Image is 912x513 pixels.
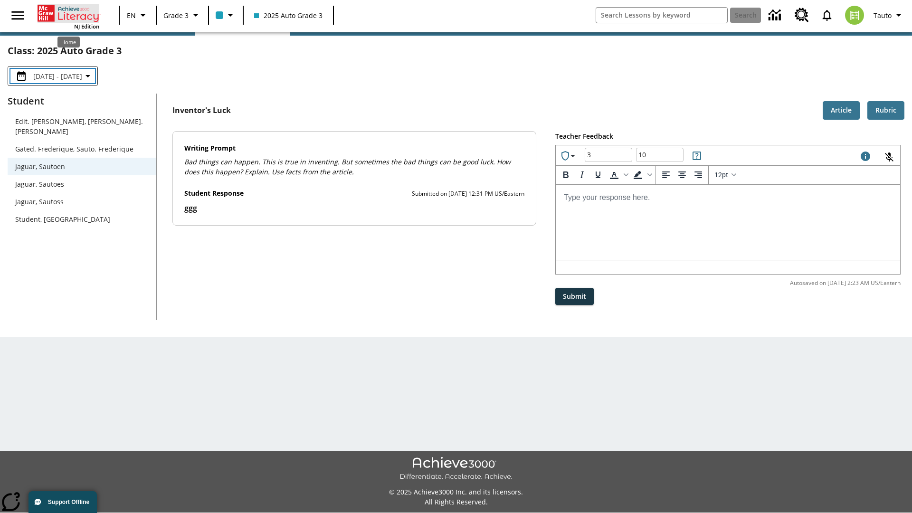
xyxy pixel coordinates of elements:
img: avatar image [845,6,864,25]
button: Article, Will open in new tab [823,101,860,120]
div: Gated. Frederique, Sauto. Frederique [15,144,133,154]
button: Class color is light blue. Change class color [212,7,240,24]
button: Rules for Earning Points and Achievements, Will open in new tab [687,146,706,165]
span: Tauto [874,10,892,20]
p: Bad things can happen. This is true in inventing. But sometimes the bad things can be good luck. ... [184,157,525,177]
p: Teacher Feedback [555,131,901,142]
button: Align left [658,167,674,183]
a: Home [38,4,99,23]
button: Underline [590,167,606,183]
div: Gated. Frederique, Sauto. Frederique [8,140,156,158]
button: Font sizes [711,167,740,183]
button: Support Offline [28,491,97,513]
iframe: Rich Text Area. Press ALT-0 for help. [556,185,900,260]
span: 2025 Auto Grade 3 [254,10,323,20]
p: Student Response [184,188,244,199]
a: Resource Center, Will open in new tab [789,2,815,28]
p: Student [8,94,156,109]
div: Grade: Letters, numbers, %, + and - are allowed. [585,148,632,162]
div: Student, [GEOGRAPHIC_DATA] [8,210,156,228]
button: Submit [555,288,594,305]
p: Inventor's Luck [172,104,231,116]
p: ggg [184,202,525,214]
p: Submitted on [DATE] 12:31 PM US/Eastern [412,189,524,199]
div: Jaguar, Sautoes [15,179,64,189]
button: Rubric, Will open in new tab [867,101,904,120]
button: Align center [674,167,690,183]
div: Jaguar, Sautoss [15,197,64,207]
div: Jaguar, Sautoes [8,175,156,193]
p: Autosaved on [DATE] 2:23 AM US/Eastern [771,278,901,288]
div: Jaguar, Sautoss [8,193,156,210]
button: Profile/Settings [870,7,908,24]
div: Student, [GEOGRAPHIC_DATA] [15,214,110,224]
button: Italic [574,167,590,183]
h2: Class : 2025 Auto Grade 3 [8,43,904,58]
p: Student Response [184,202,525,214]
div: Edit. [PERSON_NAME], [PERSON_NAME]. [PERSON_NAME] [15,116,149,136]
p: Writing Prompt [184,143,525,153]
input: search field [596,8,727,23]
button: Select the date range menu item [12,70,94,82]
svg: Collapse Date Range Filter [82,70,94,82]
div: Jaguar, Sautoen [8,158,156,175]
button: Align right [690,167,706,183]
div: Text color [606,167,630,183]
button: Select a new avatar [839,3,870,28]
span: NJ Edition [74,23,99,30]
button: Open side menu [4,1,32,29]
span: Grade 3 [163,10,189,20]
span: Support Offline [48,499,89,505]
a: Data Center [763,2,789,28]
button: Grade: Grade 3, Select a grade [160,7,205,24]
button: Bold [558,167,574,183]
button: Language: EN, Select a language [123,7,153,24]
button: Click to activate and allow voice recognition [878,146,901,169]
div: Home [57,37,80,47]
div: Background color [630,167,654,183]
input: Points: Must be equal to or less than 25. [636,142,684,168]
img: Achieve3000 Differentiate Accelerate Achieve [399,457,513,481]
div: Edit. [PERSON_NAME], [PERSON_NAME]. [PERSON_NAME] [8,113,156,140]
div: Points: Must be equal to or less than 25. [636,148,684,162]
input: Grade: Letters, numbers, %, + and - are allowed. [585,142,632,168]
button: Achievements [556,146,582,165]
a: Notifications [815,3,839,28]
div: Maximum 1000 characters Press Escape to exit toolbar and use left and right arrow keys to access ... [860,151,871,164]
span: EN [127,10,136,20]
div: Jaguar, Sautoen [15,161,65,171]
div: Home [38,3,99,30]
span: [DATE] - [DATE] [33,71,82,81]
span: 12pt [714,171,728,179]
